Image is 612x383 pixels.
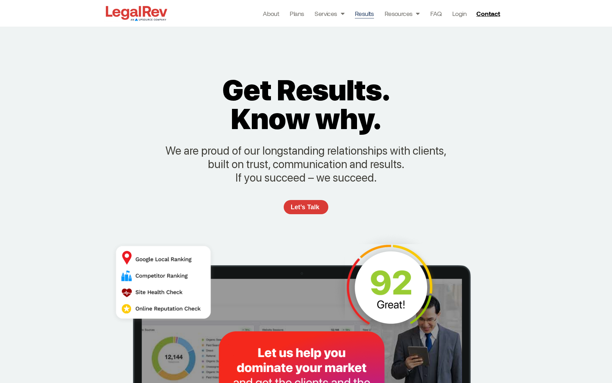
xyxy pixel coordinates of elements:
a: About [263,9,279,18]
p: We are proud of our longstanding relationships with clients, built on trust, communication and re... [164,144,448,184]
span: Contact [476,10,500,17]
a: Login [452,9,466,18]
a: Contact [474,8,505,19]
span: Let’s Talk [291,204,319,210]
a: Results [355,9,374,18]
a: Resources [385,9,420,18]
nav: Menu [263,9,466,18]
a: Let’s Talk [284,200,328,214]
a: Services [314,9,344,18]
a: FAQ [430,9,442,18]
a: Plans [290,9,304,18]
h2: Get Results. Know why. [204,76,408,133]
